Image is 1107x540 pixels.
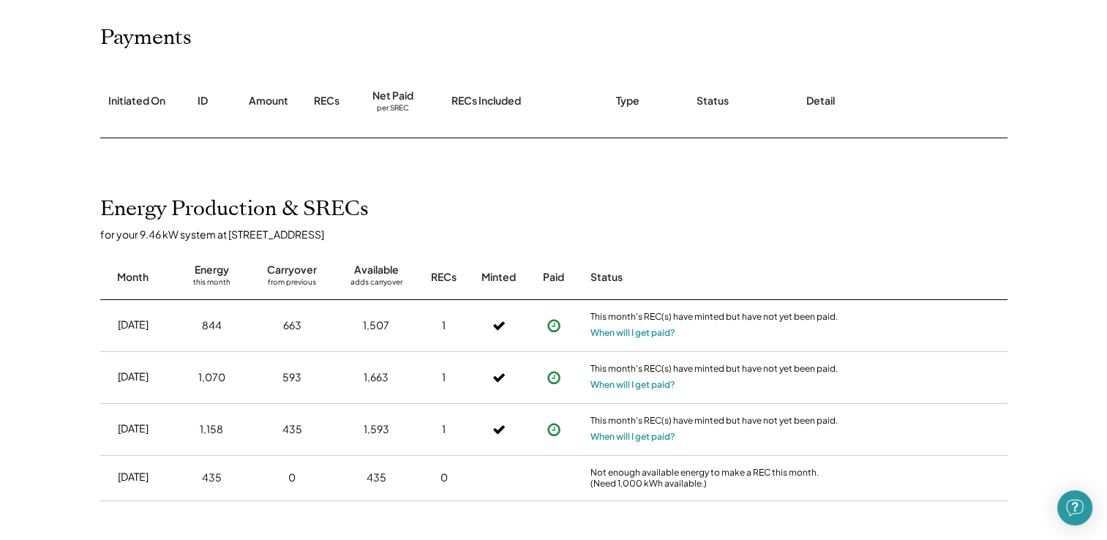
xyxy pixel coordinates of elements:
button: Payment approved, but not yet initiated. [543,419,565,440]
div: This month's REC(s) have minted but have not yet been paid. [590,415,839,430]
div: Amount [249,94,288,108]
div: 435 [367,470,386,485]
div: This month's REC(s) have minted but have not yet been paid. [590,363,839,378]
div: Net Paid [372,89,413,103]
button: Payment approved, but not yet initiated. [543,367,565,389]
div: Available [354,263,399,277]
h2: Energy Production & SRECs [100,197,369,222]
div: Detail [806,94,835,108]
div: Paid [543,270,564,285]
div: Status [697,94,729,108]
div: 1,158 [200,422,223,437]
div: Energy [195,263,229,277]
div: [DATE] [118,470,149,484]
div: Status [590,270,839,285]
div: 1 [442,370,446,385]
div: Minted [481,270,516,285]
div: RECs Included [451,94,521,108]
div: 593 [282,370,301,385]
div: [DATE] [118,318,149,332]
div: 435 [282,422,302,437]
div: for your 9.46 kW system at [STREET_ADDRESS] [100,228,1022,241]
div: 1 [442,318,446,333]
div: Initiated On [108,94,165,108]
div: Month [117,270,149,285]
div: 435 [202,470,222,485]
div: adds carryover [350,277,402,292]
div: [DATE] [118,421,149,436]
div: Open Intercom Messenger [1057,490,1092,525]
div: 1,507 [363,318,389,333]
div: Carryover [267,263,317,277]
button: When will I get paid? [590,326,675,340]
div: [DATE] [118,370,149,384]
div: per SREC [377,103,409,114]
button: Payment approved, but not yet initiated. [543,315,565,337]
div: 1,593 [364,422,389,437]
div: 0 [440,470,448,485]
div: RECs [314,94,339,108]
div: Type [616,94,639,108]
div: ID [198,94,208,108]
div: RECs [431,270,457,285]
div: this month [193,277,230,292]
div: Not enough available energy to make a REC this month. (Need 1,000 kWh available.) [590,467,839,490]
div: 1,663 [364,370,389,385]
div: 1 [442,422,446,437]
div: from previous [268,277,316,292]
button: When will I get paid? [590,378,675,392]
div: This month's REC(s) have minted but have not yet been paid. [590,311,839,326]
div: 1,070 [198,370,225,385]
div: 0 [288,470,296,485]
button: When will I get paid? [590,430,675,444]
div: 844 [202,318,222,333]
h2: Payments [100,26,192,50]
div: 663 [283,318,301,333]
